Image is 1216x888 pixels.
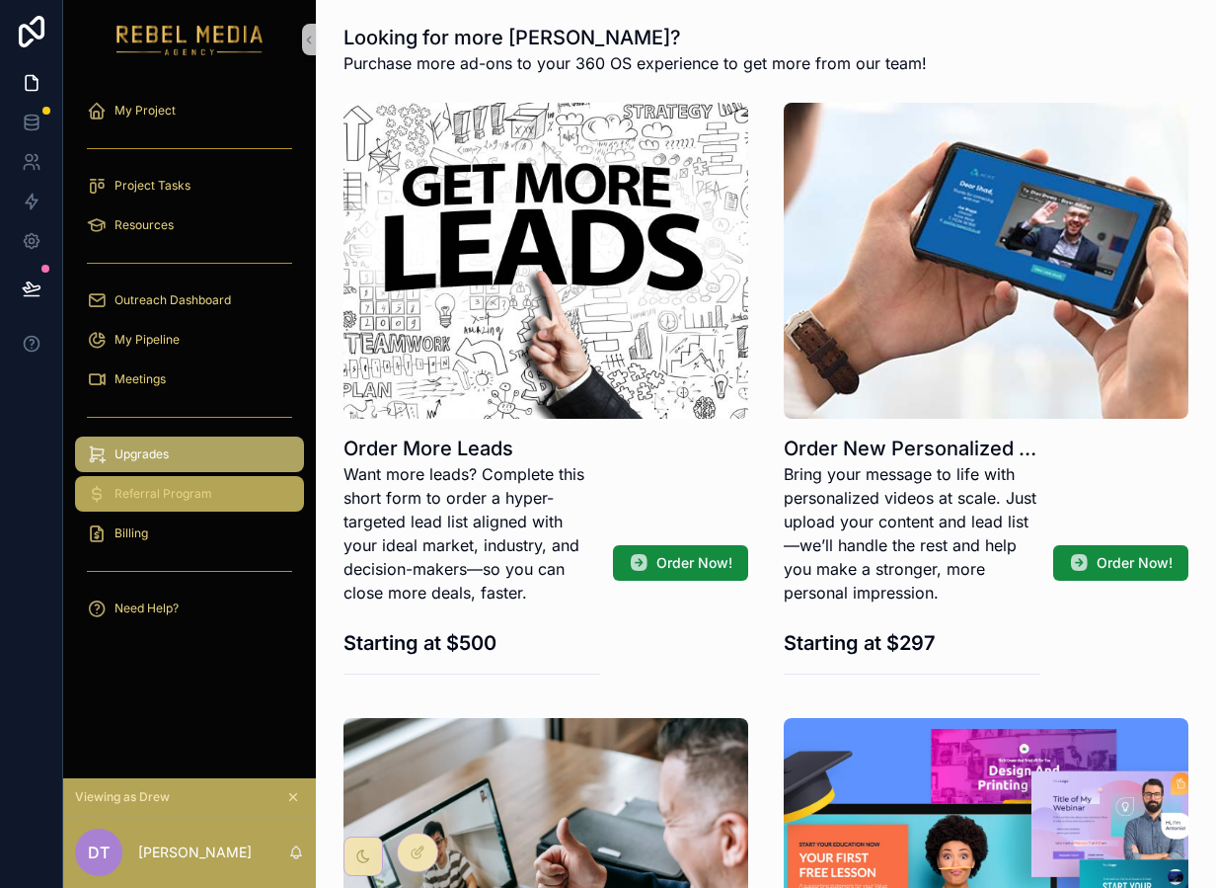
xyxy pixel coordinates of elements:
button: Order Now! [1053,545,1188,581]
p: Bring your message to life with personalized videos at scale. Just upload your content and lead l... [784,462,1040,605]
h3: Starting at $500 [343,628,600,658]
span: Project Tasks [114,178,190,194]
a: My Project [75,93,304,128]
span: Upgrades [114,446,169,462]
span: Outreach Dashboard [114,292,231,308]
h1: Order More Leads [343,435,600,462]
span: My Pipeline [114,332,180,348]
a: Project Tasks [75,168,304,203]
h1: Looking for more [PERSON_NAME]? [343,24,927,51]
a: Need Help? [75,591,304,626]
a: Resources [75,207,304,243]
a: Referral Program [75,476,304,512]
h1: Order New Personalized Videos [784,435,1040,462]
a: Meetings [75,362,304,397]
h3: Starting at $297 [784,628,1040,658]
span: Meetings [114,371,166,387]
span: Resources [114,217,174,233]
span: My Project [114,103,176,119]
span: Order Now! [1097,553,1173,573]
p: Want more leads? Complete this short form to order a hyper-targeted lead list aligned with your i... [343,462,600,605]
span: Need Help? [114,601,179,616]
p: [PERSON_NAME] [138,843,252,862]
a: Outreach Dashboard [75,283,304,318]
button: Order Now! [613,545,748,581]
div: scrollable content [63,79,316,652]
a: My Pipeline [75,322,304,358]
span: DT [88,841,110,864]
img: App logo [116,24,264,55]
a: Billing [75,516,304,551]
span: Referral Program [114,486,212,502]
span: Billing [114,525,148,541]
span: Viewing as Drew [75,789,170,805]
a: Upgrades [75,437,304,472]
span: Purchase more ad-ons to your 360 OS experience to get more from our team! [343,51,927,75]
span: Order Now! [656,553,732,573]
